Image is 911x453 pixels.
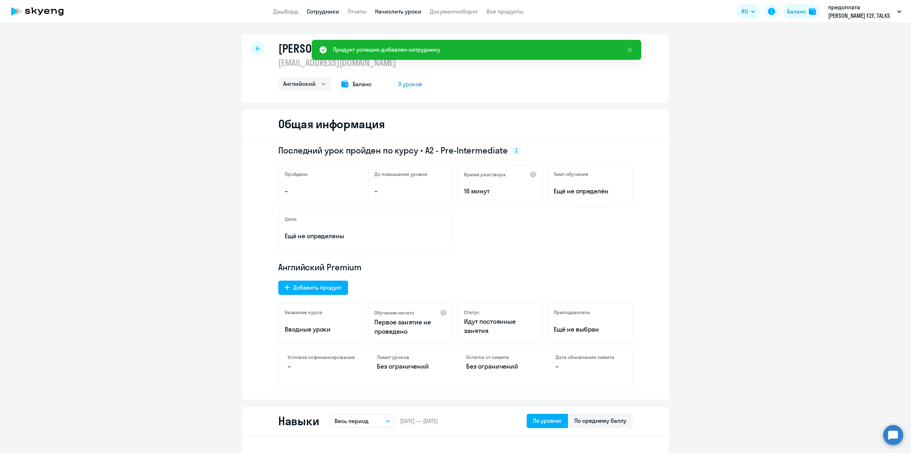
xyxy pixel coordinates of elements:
[554,171,588,177] h5: Темп обучения
[464,317,537,335] p: Идут постоянные занятия
[293,283,342,292] div: Добавить продукт
[330,414,394,428] button: Весь период
[278,414,319,428] h2: Навыки
[353,80,372,88] span: Баланс
[288,362,356,371] p: –
[466,354,534,360] h4: Остаток от лимита
[285,216,296,222] h5: Цели
[574,416,626,425] div: По среднему баллу
[348,8,367,15] a: Отчеты
[278,41,354,56] h1: [PERSON_NAME]
[285,325,357,334] p: Вводные уроки
[787,7,806,16] div: Баланс
[825,3,905,20] button: предоплата [PERSON_NAME] F2F, TALKS [DATE]-[DATE], НЛМК, ПАО
[377,362,445,371] p: Без ограничений
[307,8,339,15] a: Сотрудники
[273,8,298,15] a: Дашборд
[828,3,894,20] p: предоплата [PERSON_NAME] F2F, TALKS [DATE]-[DATE], НЛМК, ПАО
[464,309,479,316] h5: Статус
[466,362,534,371] p: Без ограничений
[486,8,523,15] a: Все продукты
[285,171,308,177] h5: Пройдено
[809,8,816,15] img: balance
[278,145,508,156] span: Последний урок пройден по курсу • A2 - Pre-Intermediate
[400,417,438,425] span: [DATE] — [DATE]
[377,354,445,360] h4: Лимит уроков
[278,281,348,295] button: Добавить продукт
[737,4,760,19] button: RU
[375,8,421,15] a: Начислить уроки
[374,171,427,177] h5: До повышения уровня
[333,45,440,54] div: Продукт успешно добавлен сотруднику
[285,231,447,241] p: Ещё не определены
[374,187,447,196] p: –
[335,417,369,425] p: Весь период
[464,171,506,178] h5: Время разговора
[278,117,385,131] h2: Общая информация
[374,318,447,336] p: Первое занятие не проведено
[285,187,357,196] p: –
[554,309,590,316] h5: Преподаватель
[430,8,478,15] a: Документооборот
[464,187,537,196] p: 16 минут
[783,4,820,19] button: Балансbalance
[742,7,748,16] span: RU
[533,416,562,425] div: По уровню
[554,187,626,196] span: Ещё не определён
[555,362,623,371] p: –
[555,354,623,360] h4: Дата обновления лимита
[288,354,356,360] h4: Условия софинансирования
[278,261,362,273] span: Английский Premium
[374,309,414,316] h5: Обучение начато
[285,309,322,316] h5: Название курса
[278,57,427,68] p: [EMAIL_ADDRESS][DOMAIN_NAME]
[554,325,626,334] p: Ещё не выбран
[398,80,422,88] span: 0 уроков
